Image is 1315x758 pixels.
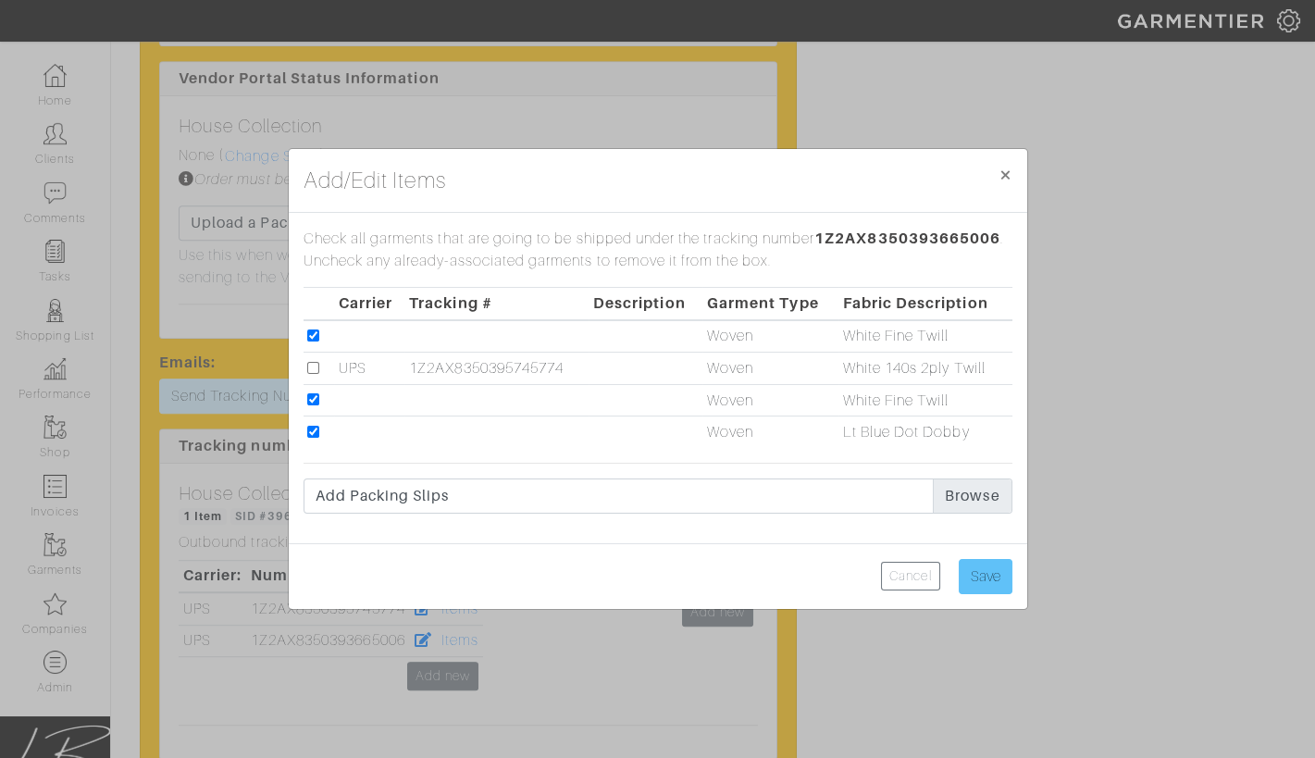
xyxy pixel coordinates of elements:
td: 1Z2AX8350395745774 [404,353,589,385]
td: UPS [334,353,405,385]
th: Carrier [334,288,405,320]
span: × [999,162,1012,187]
td: Woven [702,353,838,385]
th: Garment Type [702,288,838,320]
th: Fabric Description [838,288,1012,320]
td: Woven [702,384,838,416]
td: White Fine Twill [838,320,1012,353]
p: Check all garments that are going to be shipped under the tracking number . Uncheck any already-a... [304,228,1012,272]
span: 1Z2AX8350393665006 [814,230,1000,247]
td: White Fine Twill [838,384,1012,416]
td: Woven [702,416,838,448]
td: White 140s 2ply Twill [838,353,1012,385]
th: Description [589,288,702,320]
h4: Add/Edit Items [304,164,447,197]
th: Tracking # [404,288,589,320]
td: Lt Blue Dot Dobby [838,416,1012,448]
input: Save [959,559,1012,594]
a: Cancel [881,562,939,590]
td: Woven [702,320,838,353]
